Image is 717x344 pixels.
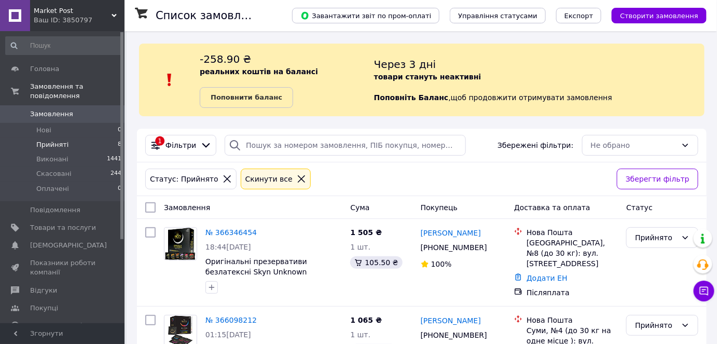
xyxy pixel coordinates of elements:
span: Збережені фільтри: [498,140,573,150]
input: Пошук за номером замовлення, ПІБ покупця, номером телефону, Email, номером накладної [225,135,466,156]
a: Додати ЕН [527,274,568,282]
a: Фото товару [164,227,197,260]
span: Зберегти фільтр [626,173,690,185]
span: 1 065 ₴ [350,316,382,324]
span: Статус [626,203,653,212]
span: Експорт [564,12,594,20]
span: 0 [118,126,121,135]
div: [GEOGRAPHIC_DATA], №8 (до 30 кг): вул. [STREET_ADDRESS] [527,238,618,269]
span: 244 [111,169,121,178]
button: Завантажити звіт по пром-оплаті [292,8,439,23]
div: Нова Пошта [527,227,618,238]
div: [PHONE_NUMBER] [419,328,489,342]
span: Cума [350,203,369,212]
span: Оплачені [36,184,69,194]
span: Повідомлення [30,205,80,215]
div: Нова Пошта [527,315,618,325]
span: 100% [431,260,452,268]
span: 0 [118,184,121,194]
b: товари стануть неактивні [374,73,481,81]
a: Поповнити баланс [200,87,293,108]
span: 18:44[DATE] [205,243,251,251]
span: Замовлення та повідомлення [30,82,125,101]
span: 1 шт. [350,243,370,251]
img: Фото товару [165,228,196,260]
span: 01:15[DATE] [205,331,251,339]
span: Покупець [421,203,458,212]
span: Доставка та оплата [514,203,590,212]
span: Замовлення [164,203,210,212]
span: Через 3 дні [374,58,436,71]
span: 8 [118,140,121,149]
span: Товари та послуги [30,223,96,232]
button: Управління статусами [450,8,546,23]
span: 1 505 ₴ [350,228,382,237]
span: Відгуки [30,286,57,295]
span: [DEMOGRAPHIC_DATA] [30,241,107,250]
div: Прийнято [635,320,677,331]
div: Післяплата [527,287,618,298]
a: [PERSON_NAME] [421,315,481,326]
button: Створити замовлення [612,8,707,23]
a: Оригінальні презервативи безлатексні Skyn Unknown Pleasures 42 шт, преміум набір 6 видів презерва... [205,257,330,297]
span: -258.90 ₴ [200,53,251,65]
span: Головна [30,64,59,74]
div: Статус: Прийнято [148,173,220,185]
div: Ваш ID: 3850797 [34,16,125,25]
span: 1441 [107,155,121,164]
button: Зберегти фільтр [617,169,698,189]
h1: Список замовлень [156,9,261,22]
button: Експорт [556,8,602,23]
div: Прийнято [635,232,677,243]
img: :exclamation: [162,72,177,88]
b: Поповніть Баланс [374,93,449,102]
a: [PERSON_NAME] [421,228,481,238]
span: Покупці [30,304,58,313]
a: № 366098212 [205,316,257,324]
button: Чат з покупцем [694,281,714,301]
b: реальних коштів на балансі [200,67,318,76]
div: Cкинути все [243,173,295,185]
input: Пошук [5,36,122,55]
span: Завантажити звіт по пром-оплаті [300,11,431,20]
span: Скасовані [36,169,72,178]
span: Market Post [34,6,112,16]
div: Не обрано [591,140,677,151]
span: 1 шт. [350,331,370,339]
span: Фільтри [166,140,196,150]
span: Показники роботи компанії [30,258,96,277]
span: Прийняті [36,140,68,149]
a: Створити замовлення [601,11,707,19]
span: Створити замовлення [620,12,698,20]
span: Управління статусами [458,12,537,20]
div: 105.50 ₴ [350,256,402,269]
a: № 366346454 [205,228,257,237]
span: Замовлення [30,109,73,119]
span: Виконані [36,155,68,164]
div: [PHONE_NUMBER] [419,240,489,255]
b: Поповнити баланс [211,93,282,101]
div: , щоб продовжити отримувати замовлення [374,52,705,108]
span: Нові [36,126,51,135]
span: Каталог ProSale [30,321,86,331]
